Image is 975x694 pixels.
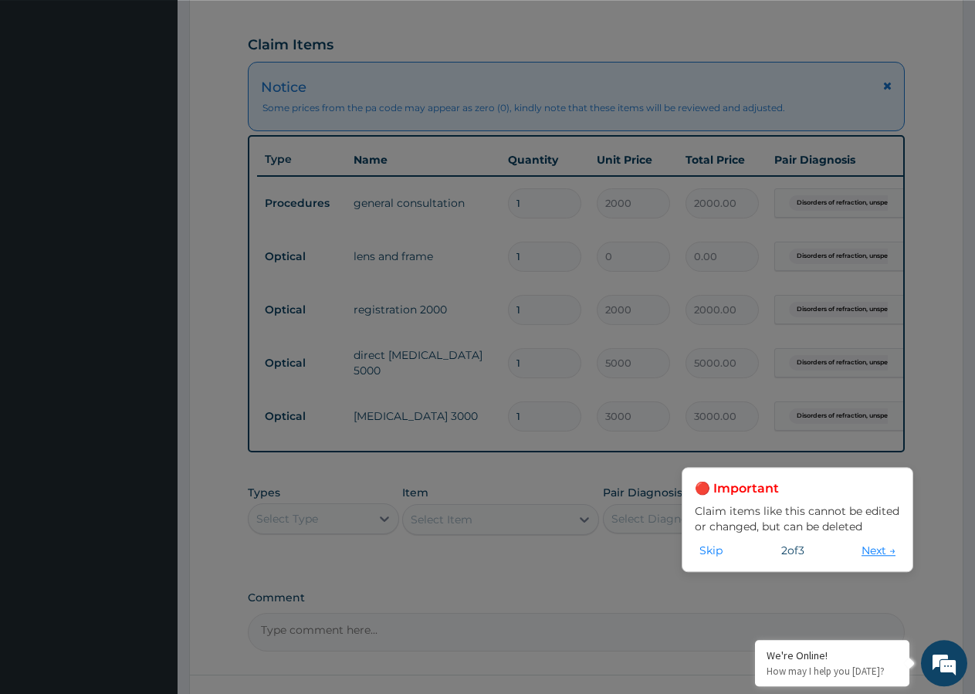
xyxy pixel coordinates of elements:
textarea: Type your message and hit 'Enter' [8,421,294,476]
p: How may I help you today? [767,665,898,678]
div: We're Online! [767,648,898,662]
button: Skip [695,542,727,559]
div: Chat with us now [80,86,259,107]
span: We're online! [90,195,213,350]
h3: 🔴 Important [695,480,900,497]
span: 2 of 3 [781,543,804,558]
div: Minimize live chat window [253,8,290,45]
img: d_794563401_company_1708531726252_794563401 [29,77,63,116]
button: Next → [857,542,900,559]
p: Claim items like this cannot be edited or changed, but can be deleted [695,503,900,534]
